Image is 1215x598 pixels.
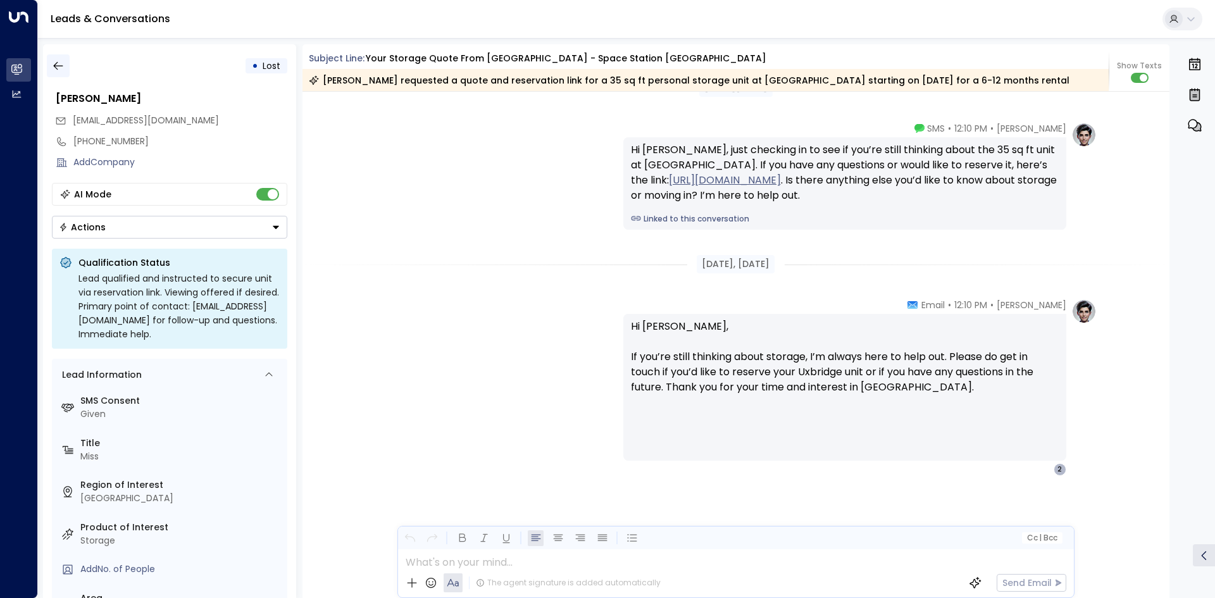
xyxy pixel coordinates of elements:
[954,299,987,311] span: 12:10 PM
[59,221,106,233] div: Actions
[73,114,219,127] span: [EMAIL_ADDRESS][DOMAIN_NAME]
[73,114,219,127] span: 2etching_shawl@icloud.com
[80,478,282,492] label: Region of Interest
[80,563,282,576] div: AddNo. of People
[631,213,1059,225] a: Linked to this conversation
[309,74,1069,87] div: [PERSON_NAME] requested a quote and reservation link for a 35 sq ft personal storage unit at [GEO...
[78,271,280,341] div: Lead qualified and instructed to secure unit via reservation link. Viewing offered if desired. Pr...
[1039,533,1042,542] span: |
[997,299,1066,311] span: [PERSON_NAME]
[80,437,282,450] label: Title
[58,368,142,382] div: Lead Information
[52,216,287,239] button: Actions
[73,135,287,148] div: [PHONE_NUMBER]
[74,188,111,201] div: AI Mode
[997,122,1066,135] span: [PERSON_NAME]
[80,394,282,408] label: SMS Consent
[948,299,951,311] span: •
[1071,299,1097,324] img: profile-logo.png
[309,52,364,65] span: Subject Line:
[1054,463,1066,476] div: 2
[631,142,1059,203] div: Hi [PERSON_NAME], just checking in to see if you’re still thinking about the 35 sq ft unit at [GE...
[921,299,945,311] span: Email
[56,91,287,106] div: [PERSON_NAME]
[927,122,945,135] span: SMS
[631,319,1059,410] p: Hi [PERSON_NAME], If you’re still thinking about storage, I’m always here to help out. Please do ...
[51,11,170,26] a: Leads & Conversations
[990,299,994,311] span: •
[1026,533,1057,542] span: Cc Bcc
[424,530,440,546] button: Redo
[366,52,766,65] div: Your storage quote from [GEOGRAPHIC_DATA] - Space Station [GEOGRAPHIC_DATA]
[1071,122,1097,147] img: profile-logo.png
[80,408,282,421] div: Given
[402,530,418,546] button: Undo
[1021,532,1062,544] button: Cc|Bcc
[80,492,282,505] div: [GEOGRAPHIC_DATA]
[263,59,280,72] span: Lost
[78,256,280,269] p: Qualification Status
[80,534,282,547] div: Storage
[73,156,287,169] div: AddCompany
[1117,60,1162,72] span: Show Texts
[80,450,282,463] div: Miss
[669,173,781,188] a: [URL][DOMAIN_NAME]
[990,122,994,135] span: •
[52,216,287,239] div: Button group with a nested menu
[954,122,987,135] span: 12:10 PM
[252,54,258,77] div: •
[476,577,661,589] div: The agent signature is added automatically
[948,122,951,135] span: •
[697,255,775,273] div: [DATE], [DATE]
[80,521,282,534] label: Product of Interest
